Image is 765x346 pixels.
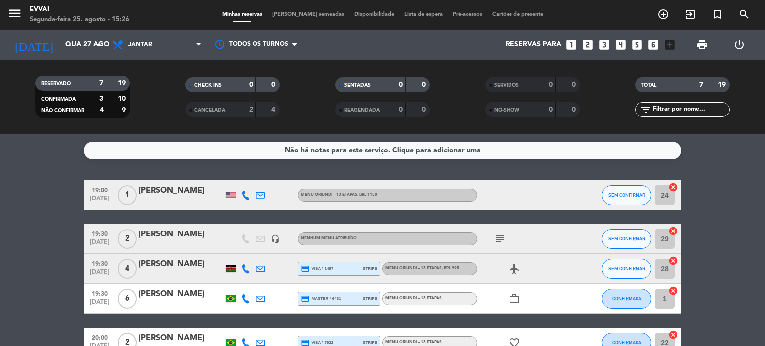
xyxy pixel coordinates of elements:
strong: 4 [271,106,277,113]
i: cancel [668,330,678,340]
i: cancel [668,182,678,192]
input: Filtrar por nome... [652,104,729,115]
div: [PERSON_NAME] [138,228,223,241]
span: Cartões de presente [487,12,548,17]
i: power_settings_new [733,39,745,51]
span: CONFIRMADA [612,296,641,301]
span: 20:00 [87,331,112,343]
i: add_circle_outline [657,8,669,20]
i: credit_card [301,264,310,273]
span: Menu Oriundi – 13 etapas [385,296,442,300]
strong: 0 [572,106,578,113]
span: 19:30 [87,287,112,299]
span: Nenhum menu atribuído [301,236,357,240]
span: stripe [363,265,377,272]
i: looks_3 [598,38,611,51]
span: , BRL 995 [442,266,459,270]
span: Menu Oriundi – 13 etapas [385,340,442,344]
i: menu [7,6,22,21]
span: Jantar [128,41,152,48]
i: cancel [668,226,678,236]
span: stripe [363,339,377,346]
span: Minhas reservas [217,12,267,17]
div: [PERSON_NAME] [138,288,223,301]
i: credit_card [301,294,310,303]
i: looks_6 [647,38,660,51]
span: Pré-acessos [448,12,487,17]
i: turned_in_not [711,8,723,20]
span: [DATE] [87,195,112,207]
i: looks_5 [631,38,643,51]
span: CONFIRMADA [612,340,641,345]
span: SERVIDOS [494,83,519,88]
span: CONFIRMADA [41,97,76,102]
span: Menu Oriundi – 13 etapas [385,266,459,270]
span: CANCELADA [194,108,225,113]
div: Segunda-feira 25. agosto - 15:26 [30,15,129,25]
i: search [738,8,750,20]
strong: 4 [100,107,104,114]
i: airplanemode_active [509,263,520,275]
strong: 0 [399,106,403,113]
strong: 0 [422,81,428,88]
strong: 0 [549,106,553,113]
strong: 0 [572,81,578,88]
i: looks_one [565,38,578,51]
span: master * 6461 [301,294,341,303]
span: REAGENDADA [344,108,380,113]
i: add_box [663,38,676,51]
div: Evvai [30,5,129,15]
span: [PERSON_NAME] semeadas [267,12,349,17]
span: print [696,39,708,51]
span: SENTADAS [344,83,371,88]
button: SEM CONFIRMAR [602,259,651,279]
i: cancel [668,286,678,296]
i: work_outline [509,293,520,305]
div: [PERSON_NAME] [138,184,223,197]
i: [DATE] [7,34,60,56]
span: [DATE] [87,269,112,280]
i: looks_4 [614,38,627,51]
strong: 0 [271,81,277,88]
strong: 0 [399,81,403,88]
span: 6 [118,289,137,309]
span: Menu Oriundi – 13 etapas [301,193,377,197]
span: 1 [118,185,137,205]
button: CONFIRMADA [602,289,651,309]
button: SEM CONFIRMAR [602,229,651,249]
i: filter_list [640,104,652,115]
span: SEM CONFIRMAR [608,236,645,241]
strong: 3 [99,95,103,102]
span: NO-SHOW [494,108,519,113]
strong: 0 [422,106,428,113]
span: 2 [118,229,137,249]
div: [PERSON_NAME] [138,332,223,345]
strong: 7 [699,81,703,88]
i: subject [494,233,506,245]
span: Lista de espera [399,12,448,17]
i: headset_mic [271,234,280,243]
span: Disponibilidade [349,12,399,17]
div: LOG OUT [721,30,758,60]
span: 19:30 [87,257,112,269]
span: visa * 1487 [301,264,333,273]
span: stripe [363,295,377,302]
strong: 7 [99,80,103,87]
strong: 10 [118,95,127,102]
div: [PERSON_NAME] [138,258,223,271]
span: Reservas para [506,41,561,49]
span: CHECK INS [194,83,222,88]
strong: 19 [118,80,127,87]
i: arrow_drop_down [93,39,105,51]
span: RESERVADO [41,81,71,86]
span: 19:30 [87,228,112,239]
span: [DATE] [87,239,112,250]
button: SEM CONFIRMAR [602,185,651,205]
span: 4 [118,259,137,279]
i: cancel [668,256,678,266]
i: exit_to_app [684,8,696,20]
span: SEM CONFIRMAR [608,192,645,198]
span: NÃO CONFIRMAR [41,108,84,113]
span: 19:00 [87,184,112,195]
button: menu [7,6,22,24]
